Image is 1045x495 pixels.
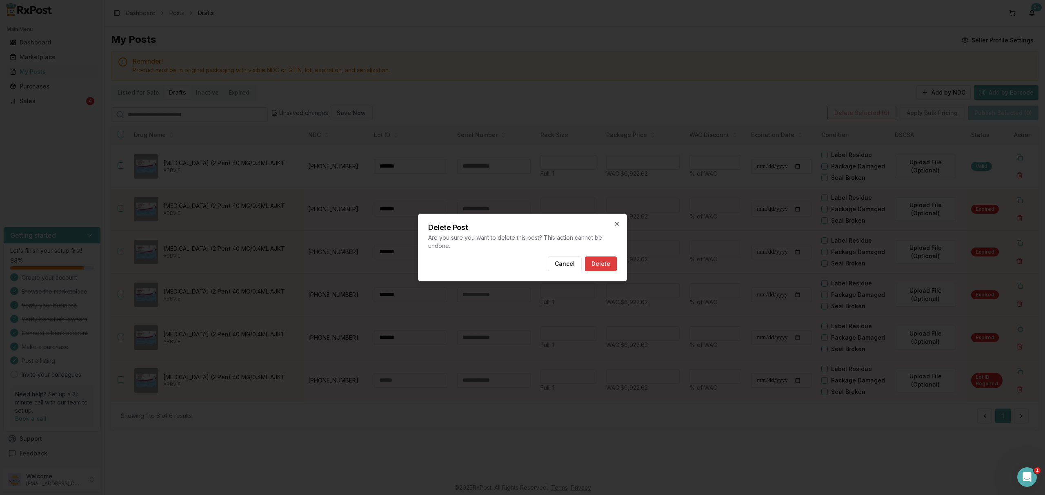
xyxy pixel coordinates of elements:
[1017,467,1037,487] iframe: Intercom live chat
[428,224,617,231] h2: Delete Post
[1034,467,1041,474] span: 1
[585,256,617,271] button: Delete
[548,256,582,271] button: Cancel
[428,234,617,250] p: Are you sure you want to delete this post? This action cannot be undone.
